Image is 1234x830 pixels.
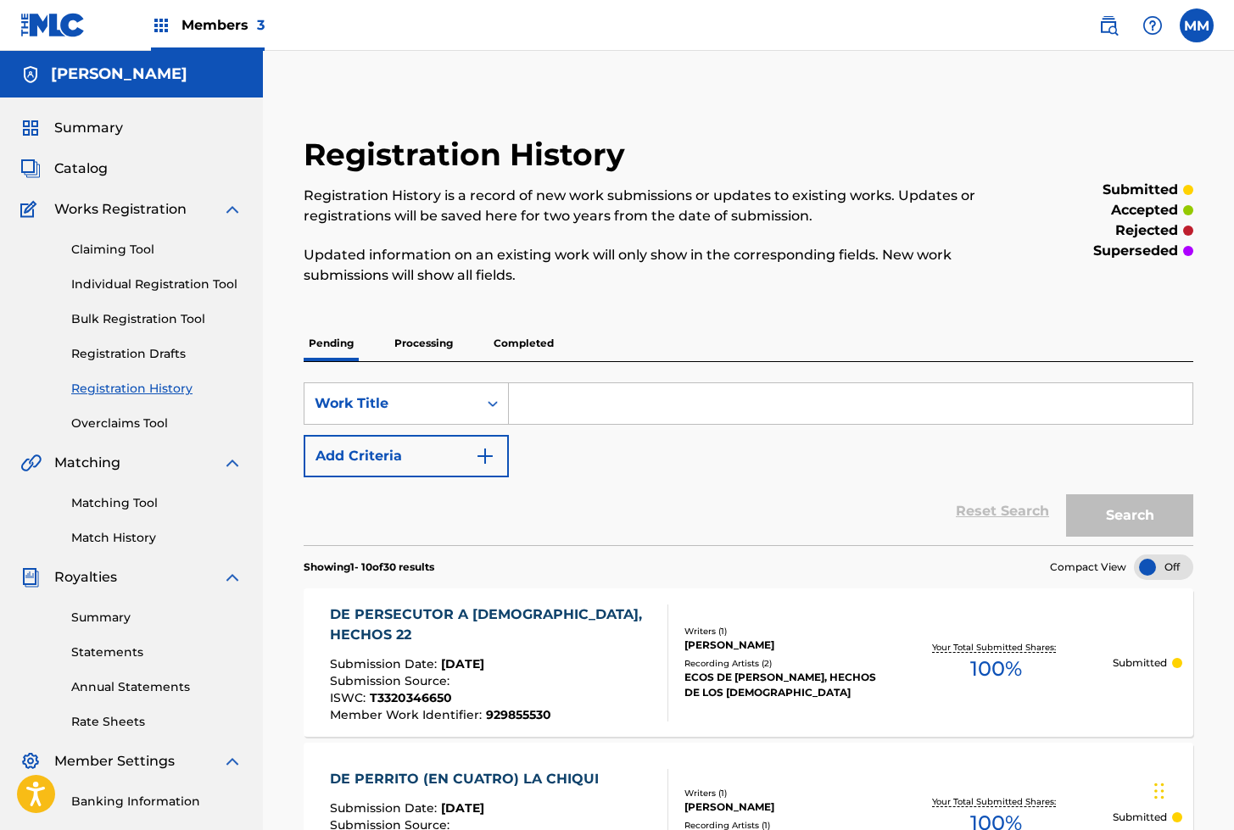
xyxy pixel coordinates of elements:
[20,64,41,85] img: Accounts
[71,345,243,363] a: Registration Drafts
[684,670,879,700] div: ECOS DE [PERSON_NAME], HECHOS DE LOS [DEMOGRAPHIC_DATA]
[489,326,559,361] p: Completed
[684,799,879,815] div: [PERSON_NAME]
[1187,554,1234,691] iframe: Resource Center
[684,638,879,653] div: [PERSON_NAME]
[1111,200,1178,220] p: accepted
[151,15,171,36] img: Top Rightsholders
[222,751,243,772] img: expand
[71,678,243,696] a: Annual Statements
[330,800,441,816] span: Submission Date :
[330,604,654,645] div: DE PERSECUTOR A [DEMOGRAPHIC_DATA], HECHOS 22
[20,118,41,138] img: Summary
[1113,810,1167,825] p: Submitted
[1115,220,1178,241] p: rejected
[370,690,452,705] span: T3320346650
[304,186,989,226] p: Registration History is a record of new work submissions or updates to existing works. Updates or...
[71,494,243,512] a: Matching Tool
[20,159,41,179] img: Catalog
[389,326,458,361] p: Processing
[54,159,108,179] span: Catalog
[330,690,370,705] span: ISWC :
[304,435,509,477] button: Add Criteria
[970,654,1022,684] span: 100 %
[1093,241,1178,261] p: superseded
[51,64,187,84] h5: Mauricio Morales
[20,567,41,588] img: Royalties
[1180,8,1214,42] div: User Menu
[684,657,879,670] div: Recording Artists ( 2 )
[20,159,108,179] a: CatalogCatalog
[71,643,243,661] a: Statements
[20,751,41,772] img: Member Settings
[20,453,42,473] img: Matching
[1098,15,1119,36] img: search
[1154,766,1164,816] div: Drag
[1113,655,1167,671] p: Submitted
[181,15,265,35] span: Members
[486,707,551,722] span: 929855530
[71,276,243,293] a: Individual Registration Tool
[20,118,123,138] a: SummarySummary
[330,673,454,688] span: Submission Source :
[304,136,634,174] h2: Registration History
[222,199,243,220] img: expand
[330,707,486,722] span: Member Work Identifier :
[71,529,243,547] a: Match History
[304,560,434,575] p: Showing 1 - 10 of 30 results
[684,787,879,799] div: Writers ( 1 )
[304,245,989,286] p: Updated information on an existing work will only show in the corresponding fields. New work subm...
[1136,8,1170,42] div: Help
[71,415,243,432] a: Overclaims Tool
[71,380,243,398] a: Registration History
[54,751,175,772] span: Member Settings
[315,393,467,414] div: Work Title
[71,713,243,731] a: Rate Sheets
[475,446,495,466] img: 9d2ae6d4665cec9f34b9.svg
[71,609,243,627] a: Summary
[1142,15,1163,36] img: help
[441,656,484,671] span: [DATE]
[54,453,120,473] span: Matching
[330,656,441,671] span: Submission Date :
[1050,560,1126,575] span: Compact View
[304,382,1193,545] form: Search Form
[54,199,187,220] span: Works Registration
[20,199,42,220] img: Works Registration
[1103,180,1178,200] p: submitted
[304,588,1193,737] a: DE PERSECUTOR A [DEMOGRAPHIC_DATA], HECHOS 22Submission Date:[DATE]Submission Source:ISWC:T332034...
[71,793,243,811] a: Banking Information
[71,310,243,328] a: Bulk Registration Tool
[54,118,123,138] span: Summary
[222,453,243,473] img: expand
[932,795,1060,808] p: Your Total Submitted Shares:
[257,17,265,33] span: 3
[1149,749,1234,830] iframe: Chat Widget
[54,567,117,588] span: Royalties
[222,567,243,588] img: expand
[304,326,359,361] p: Pending
[71,241,243,259] a: Claiming Tool
[441,800,484,816] span: [DATE]
[20,13,86,37] img: MLC Logo
[1092,8,1125,42] a: Public Search
[330,769,607,789] div: DE PERRITO (EN CUATRO) LA CHIQUI
[932,641,1060,654] p: Your Total Submitted Shares:
[684,625,879,638] div: Writers ( 1 )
